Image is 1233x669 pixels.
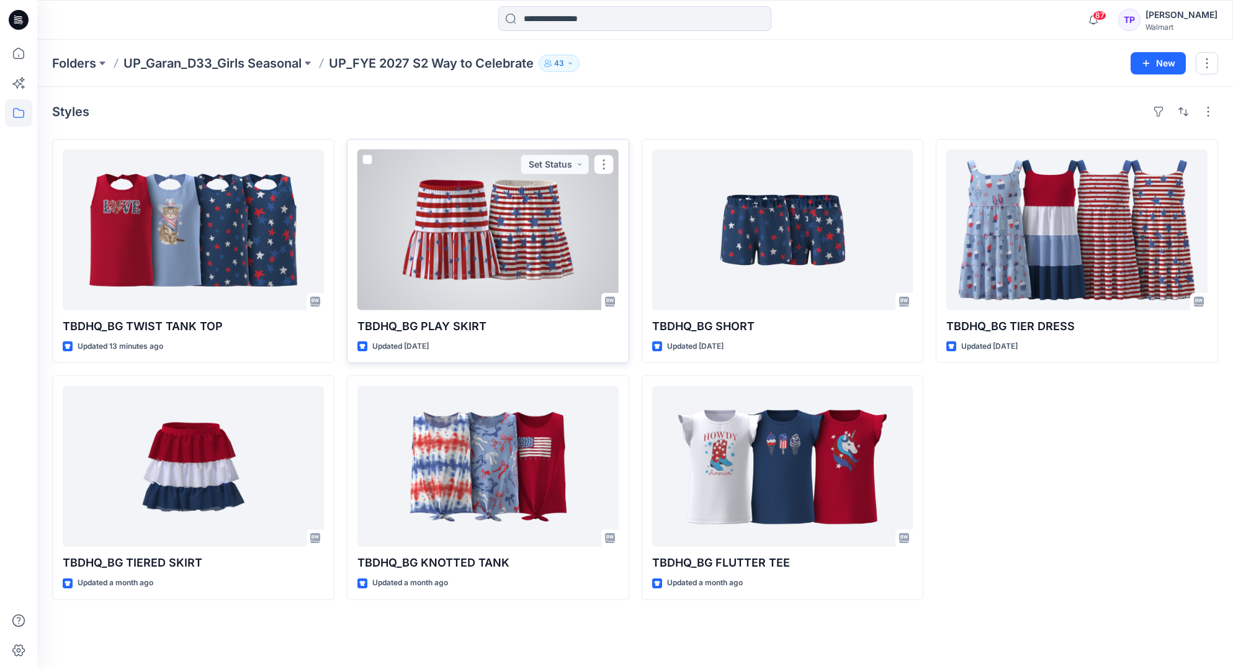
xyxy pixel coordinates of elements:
[63,318,324,335] p: TBDHQ_BG TWIST TANK TOP
[52,55,96,72] a: Folders
[652,386,913,547] a: TBDHQ_BG FLUTTER TEE
[1131,52,1186,74] button: New
[63,386,324,547] a: TBDHQ_BG TIERED SKIRT
[78,340,163,353] p: Updated 13 minutes ago
[78,577,153,590] p: Updated a month ago
[539,55,580,72] button: 43
[946,318,1208,335] p: TBDHQ_BG TIER DRESS
[123,55,302,72] a: UP_Garan_D33_Girls Seasonal
[357,150,619,310] a: TBDHQ_BG PLAY SKIRT
[667,340,724,353] p: Updated [DATE]
[1093,11,1106,20] span: 87
[372,340,429,353] p: Updated [DATE]
[946,150,1208,310] a: TBDHQ_BG TIER DRESS
[329,55,534,72] p: UP_FYE 2027 S2 Way to Celebrate
[961,340,1018,353] p: Updated [DATE]
[652,150,913,310] a: TBDHQ_BG SHORT
[63,554,324,572] p: TBDHQ_BG TIERED SKIRT
[52,104,89,119] h4: Styles
[1146,7,1217,22] div: [PERSON_NAME]
[667,577,743,590] p: Updated a month ago
[372,577,448,590] p: Updated a month ago
[652,554,913,572] p: TBDHQ_BG FLUTTER TEE
[357,386,619,547] a: TBDHQ_BG KNOTTED TANK
[1118,9,1141,31] div: TP
[357,554,619,572] p: TBDHQ_BG KNOTTED TANK
[652,318,913,335] p: TBDHQ_BG SHORT
[1146,22,1217,32] div: Walmart
[554,56,564,70] p: 43
[63,150,324,310] a: TBDHQ_BG TWIST TANK TOP
[357,318,619,335] p: TBDHQ_BG PLAY SKIRT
